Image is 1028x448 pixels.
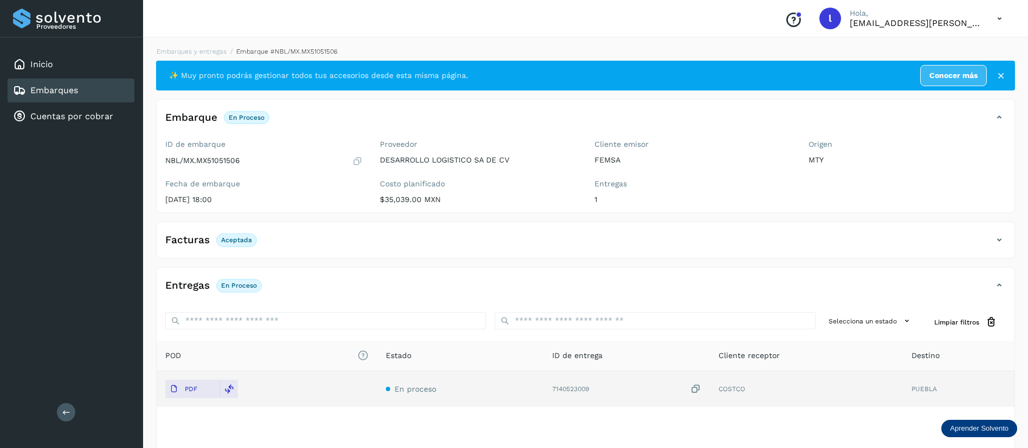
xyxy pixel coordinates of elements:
[380,140,577,149] label: Proveedor
[30,85,78,95] a: Embarques
[156,47,1015,56] nav: breadcrumb
[165,112,217,124] h4: Embarque
[165,195,363,204] p: [DATE] 18:00
[219,380,238,398] div: Reemplazar POD
[36,23,130,30] p: Proveedores
[594,195,792,204] p: 1
[594,155,792,165] p: FEMSA
[221,236,252,244] p: Aceptada
[719,350,780,361] span: Cliente receptor
[386,350,411,361] span: Estado
[229,114,264,121] p: En proceso
[380,155,577,165] p: DESARROLLO LOGISTICO SA DE CV
[850,9,980,18] p: Hola,
[157,276,1014,303] div: EntregasEn proceso
[395,385,436,393] span: En proceso
[552,350,603,361] span: ID de entrega
[850,18,980,28] p: lauraamalia.castillo@xpertal.com
[236,48,338,55] span: Embarque #NBL/MX.MX51051506
[8,53,134,76] div: Inicio
[824,312,917,330] button: Selecciona un estado
[8,105,134,128] div: Cuentas por cobrar
[157,108,1014,135] div: EmbarqueEn proceso
[165,140,363,149] label: ID de embarque
[30,111,113,121] a: Cuentas por cobrar
[380,179,577,189] label: Costo planificado
[903,371,1014,407] td: PUEBLA
[165,350,368,361] span: POD
[165,179,363,189] label: Fecha de embarque
[710,371,903,407] td: COSTCO
[221,282,257,289] p: En proceso
[157,231,1014,258] div: FacturasAceptada
[165,380,219,398] button: PDF
[165,234,210,246] h4: Facturas
[169,70,468,81] span: ✨ Muy pronto podrás gestionar todos tus accesorios desde esta misma página.
[920,65,987,86] a: Conocer más
[165,156,240,165] p: NBL/MX.MX51051506
[594,179,792,189] label: Entregas
[594,140,792,149] label: Cliente emisor
[809,155,1006,165] p: MTY
[941,420,1017,437] div: Aprender Solvento
[911,350,940,361] span: Destino
[30,59,53,69] a: Inicio
[809,140,1006,149] label: Origen
[185,385,197,393] p: PDF
[165,280,210,292] h4: Entregas
[934,317,979,327] span: Limpiar filtros
[950,424,1008,433] p: Aprender Solvento
[926,312,1006,332] button: Limpiar filtros
[552,384,701,395] div: 7140523009
[157,48,227,55] a: Embarques y entregas
[380,195,577,204] p: $35,039.00 MXN
[8,79,134,102] div: Embarques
